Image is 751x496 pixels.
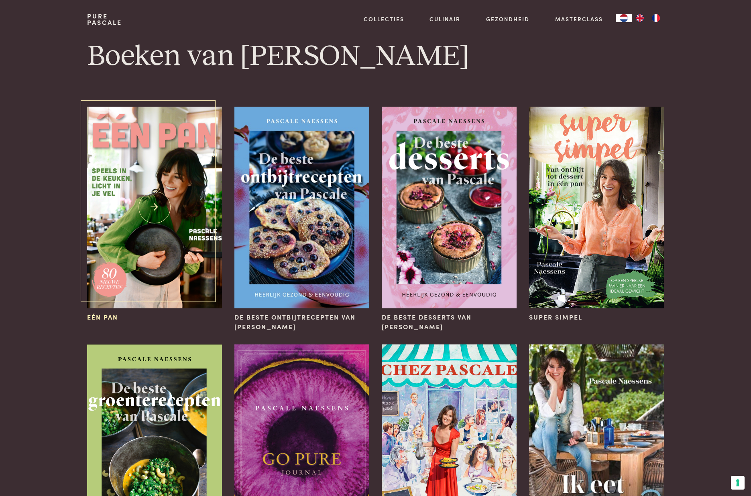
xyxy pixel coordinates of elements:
[648,14,664,22] a: FR
[87,312,118,322] span: Eén pan
[87,107,222,322] a: Eén pan Eén pan
[632,14,648,22] a: EN
[632,14,664,22] ul: Language list
[364,15,404,23] a: Collecties
[486,15,529,23] a: Gezondheid
[616,14,664,22] aside: Language selected: Nederlands
[616,14,632,22] div: Language
[87,13,122,26] a: PurePascale
[529,107,663,308] img: Super Simpel
[234,107,369,308] img: De beste ontbijtrecepten van Pascale
[234,312,369,332] span: De beste ontbijtrecepten van [PERSON_NAME]
[731,476,745,490] button: Uw voorkeuren voor toestemming voor trackingtechnologieën
[429,15,460,23] a: Culinair
[616,14,632,22] a: NL
[382,107,516,308] img: De beste desserts van Pascale
[234,107,369,332] a: De beste ontbijtrecepten van Pascale De beste ontbijtrecepten van [PERSON_NAME]
[87,38,663,75] h1: Boeken van [PERSON_NAME]
[87,107,222,308] img: Eén pan
[382,107,516,332] a: De beste desserts van Pascale De beste desserts van [PERSON_NAME]
[529,312,582,322] span: Super Simpel
[555,15,603,23] a: Masterclass
[382,312,516,332] span: De beste desserts van [PERSON_NAME]
[529,107,663,322] a: Super Simpel Super Simpel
